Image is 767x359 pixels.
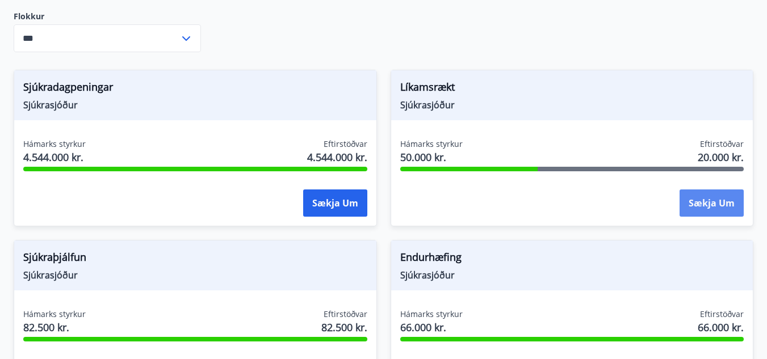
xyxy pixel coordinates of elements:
[400,99,744,111] span: Sjúkrasjóður
[14,11,201,22] label: Flokkur
[400,79,744,99] span: Líkamsrækt
[698,150,744,164] span: 20.000 kr.
[23,150,86,164] span: 4.544.000 kr.
[700,138,744,150] span: Eftirstöðvar
[400,138,463,150] span: Hámarks styrkur
[324,138,367,150] span: Eftirstöðvar
[23,99,367,111] span: Sjúkrasjóður
[307,150,367,164] span: 4.544.000 kr.
[400,320,463,335] span: 66.000 kr.
[23,79,367,99] span: Sjúkradagpeningar
[400,150,463,164] span: 50.000 kr.
[23,309,86,320] span: Hámarks styrkur
[698,320,744,335] span: 66.000 kr.
[23,250,367,269] span: Sjúkraþjálfun
[400,250,744,269] span: Endurhæfing
[23,320,86,335] span: 82.500 kr.
[23,138,86,150] span: Hámarks styrkur
[303,189,367,217] button: Sækja um
[400,309,463,320] span: Hámarks styrkur
[321,320,367,335] span: 82.500 kr.
[680,189,744,217] button: Sækja um
[324,309,367,320] span: Eftirstöðvar
[23,269,367,281] span: Sjúkrasjóður
[700,309,744,320] span: Eftirstöðvar
[400,269,744,281] span: Sjúkrasjóður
